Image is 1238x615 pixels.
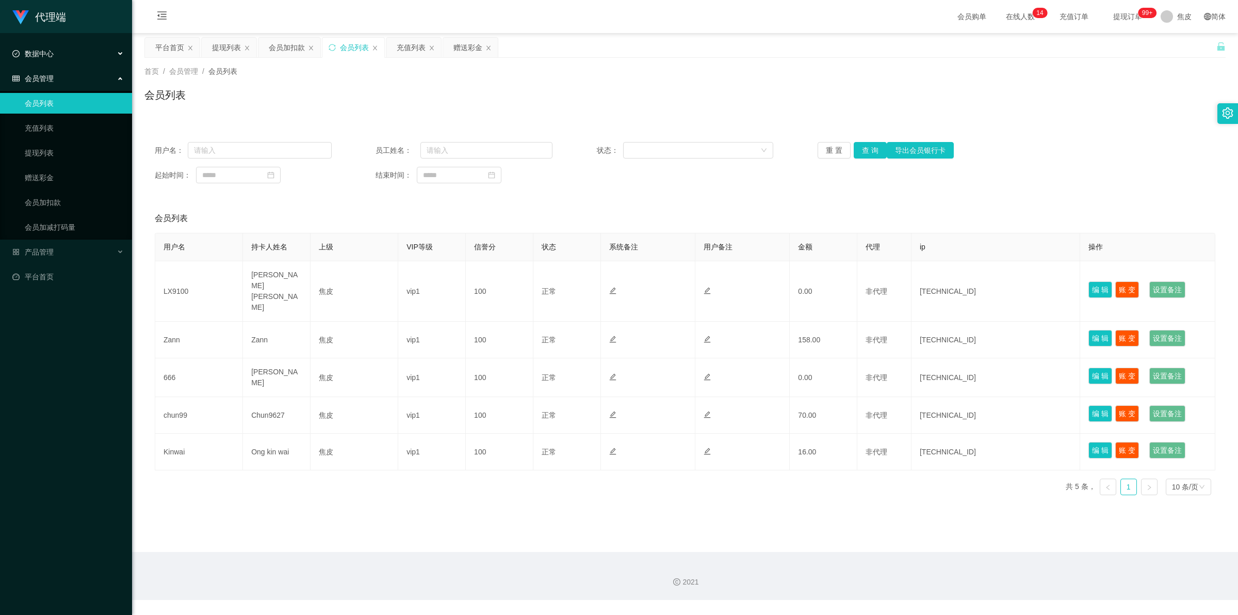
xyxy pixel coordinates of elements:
i: 图标: global [1204,13,1211,20]
button: 设置备注 [1149,368,1185,384]
td: Chun9627 [243,397,311,434]
span: 数据中心 [12,50,54,58]
span: / [163,67,165,75]
a: 充值列表 [25,118,124,138]
button: 账 变 [1115,368,1139,384]
i: 图标: edit [609,448,616,455]
button: 账 变 [1115,442,1139,459]
span: 会员列表 [208,67,237,75]
i: 图标: close [187,45,193,51]
span: 员工姓名： [376,145,420,156]
i: 图标: edit [704,336,711,343]
div: 10 条/页 [1172,479,1198,495]
span: 代理 [866,243,880,251]
span: ip [920,243,925,251]
li: 下一页 [1141,479,1158,495]
button: 账 变 [1115,330,1139,346]
span: 正常 [542,448,556,456]
li: 1 [1120,479,1137,495]
span: 用户名： [155,145,188,156]
img: logo.9652507e.png [12,10,29,25]
td: 焦皮 [311,397,398,434]
a: 会员加扣款 [25,192,124,213]
a: 会员列表 [25,93,124,114]
span: 非代理 [866,287,887,295]
i: 图标: edit [609,336,616,343]
div: 会员列表 [340,38,369,57]
a: 提现列表 [25,143,124,163]
span: 用户名 [164,243,185,251]
input: 请输入 [420,142,552,159]
span: 非代理 [866,373,887,382]
a: 赠送彩金 [25,167,124,188]
i: 图标: unlock [1216,42,1226,51]
button: 编 辑 [1088,330,1112,346]
td: [TECHNICAL_ID] [911,358,1080,397]
span: 首页 [144,67,159,75]
td: vip1 [398,261,466,322]
td: Ong kin wai [243,434,311,470]
i: 图标: menu-fold [144,1,180,34]
p: 1 [1036,8,1040,18]
td: 100 [466,397,533,434]
span: 提现订单 [1108,13,1147,20]
i: 图标: copyright [673,578,680,586]
button: 设置备注 [1149,442,1185,459]
i: 图标: down [761,147,767,154]
button: 查 询 [854,142,887,159]
li: 共 5 条， [1066,479,1096,495]
td: [TECHNICAL_ID] [911,322,1080,358]
i: 图标: calendar [488,171,495,179]
td: 158.00 [790,322,857,358]
span: 会员列表 [155,212,188,225]
li: 上一页 [1100,479,1116,495]
span: 状态： [597,145,623,156]
i: 图标: edit [704,287,711,294]
button: 编 辑 [1088,368,1112,384]
button: 账 变 [1115,281,1139,298]
i: 图标: sync [329,44,336,51]
i: 图标: close [244,45,250,51]
td: 焦皮 [311,261,398,322]
span: 会员管理 [12,74,54,83]
i: 图标: close [308,45,314,51]
sup: 14 [1032,8,1047,18]
td: Kinwai [155,434,243,470]
div: 充值列表 [397,38,426,57]
h1: 会员列表 [144,87,186,103]
span: 用户备注 [704,243,732,251]
h1: 代理端 [35,1,66,34]
a: 1 [1121,479,1136,495]
td: 100 [466,358,533,397]
td: [TECHNICAL_ID] [911,397,1080,434]
span: 产品管理 [12,248,54,256]
td: 焦皮 [311,358,398,397]
button: 导出会员银行卡 [887,142,954,159]
span: 正常 [542,373,556,382]
td: 16.00 [790,434,857,470]
sup: 1183 [1138,8,1156,18]
i: 图标: appstore-o [12,248,20,256]
span: 信誉分 [474,243,496,251]
button: 设置备注 [1149,330,1185,346]
span: 持卡人姓名 [251,243,287,251]
i: 图标: edit [704,448,711,455]
td: vip1 [398,358,466,397]
span: 结束时间： [376,170,417,181]
button: 重 置 [818,142,851,159]
i: 图标: close [429,45,435,51]
div: 平台首页 [155,38,184,57]
td: [PERSON_NAME] [PERSON_NAME] [243,261,311,322]
i: 图标: left [1105,484,1111,491]
td: 666 [155,358,243,397]
button: 编 辑 [1088,281,1112,298]
span: 正常 [542,336,556,344]
td: 70.00 [790,397,857,434]
td: 100 [466,261,533,322]
span: 充值订单 [1054,13,1094,20]
td: 100 [466,322,533,358]
td: vip1 [398,322,466,358]
i: 图标: check-circle-o [12,50,20,57]
td: Zann [243,322,311,358]
td: [PERSON_NAME] [243,358,311,397]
